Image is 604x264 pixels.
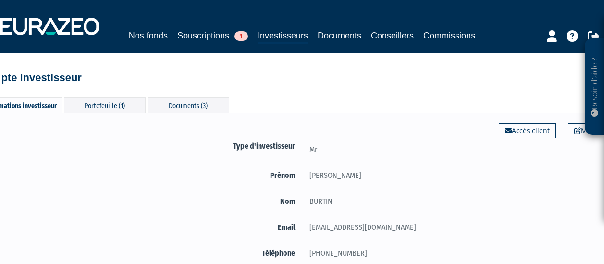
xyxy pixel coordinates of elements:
a: Accès client [499,123,556,138]
p: Besoin d'aide ? [589,44,600,130]
a: Documents [318,29,361,42]
a: Conseillers [371,29,414,42]
a: Commissions [423,29,475,42]
span: 1 [234,31,248,41]
div: Portefeuille (1) [64,97,146,113]
div: Documents (3) [148,97,229,113]
a: Investisseurs [258,29,308,44]
a: Nos fonds [129,29,168,42]
a: Souscriptions1 [177,29,248,42]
